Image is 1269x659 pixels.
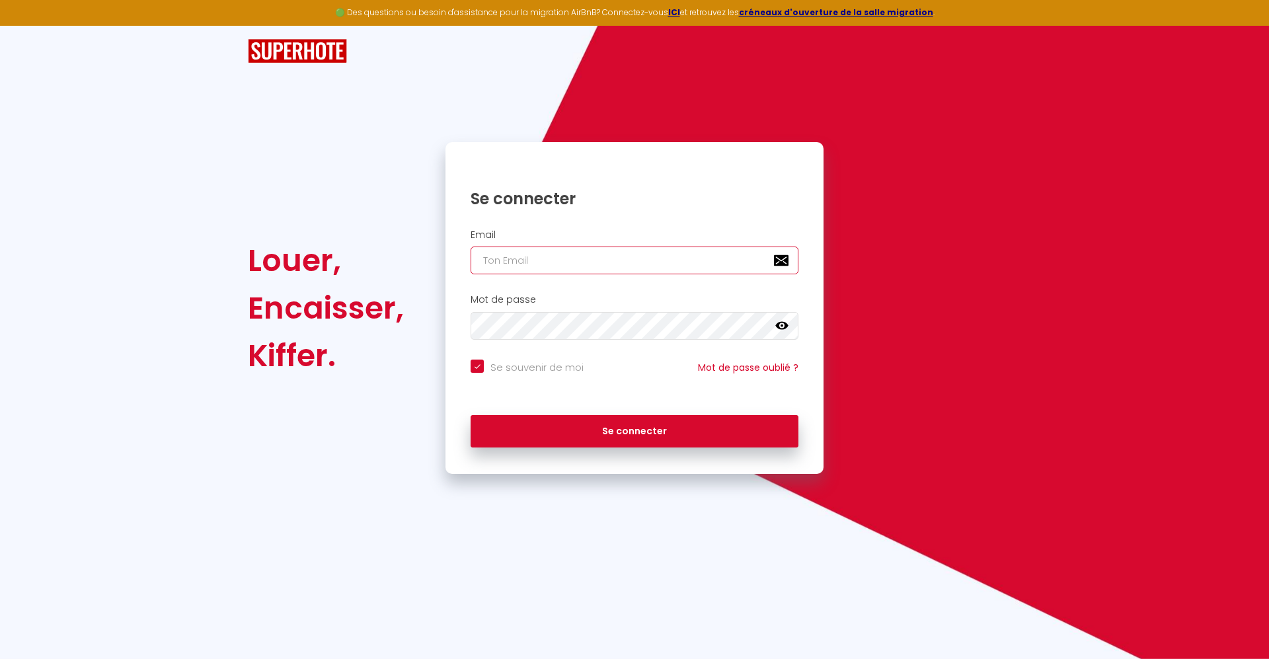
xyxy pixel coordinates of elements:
[739,7,933,18] a: créneaux d'ouverture de la salle migration
[471,415,798,448] button: Se connecter
[698,361,798,374] a: Mot de passe oublié ?
[248,237,404,284] div: Louer,
[471,247,798,274] input: Ton Email
[471,229,798,241] h2: Email
[471,294,798,305] h2: Mot de passe
[248,284,404,332] div: Encaisser,
[668,7,680,18] a: ICI
[248,332,404,379] div: Kiffer.
[248,39,347,63] img: SuperHote logo
[471,188,798,209] h1: Se connecter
